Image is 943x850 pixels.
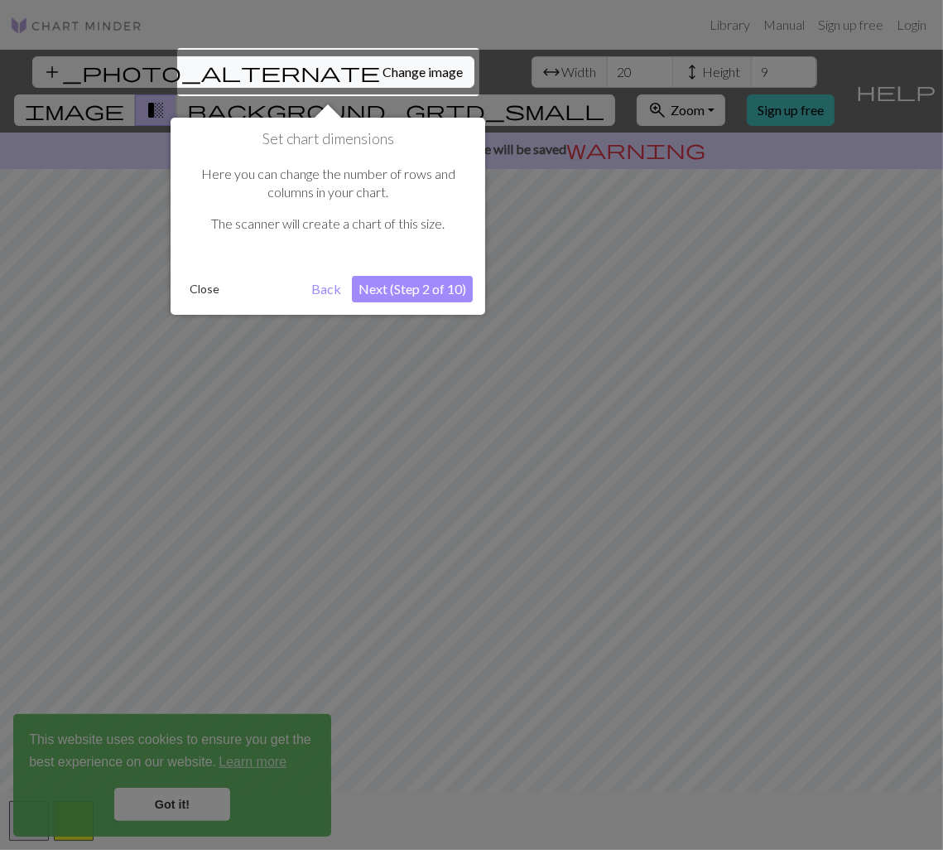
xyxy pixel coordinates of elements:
[191,215,464,233] p: The scanner will create a chart of this size.
[171,118,485,315] div: Set chart dimensions
[352,276,473,302] button: Next (Step 2 of 10)
[305,276,348,302] button: Back
[183,130,473,148] h1: Set chart dimensions
[183,277,226,302] button: Close
[191,165,464,202] p: Here you can change the number of rows and columns in your chart.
